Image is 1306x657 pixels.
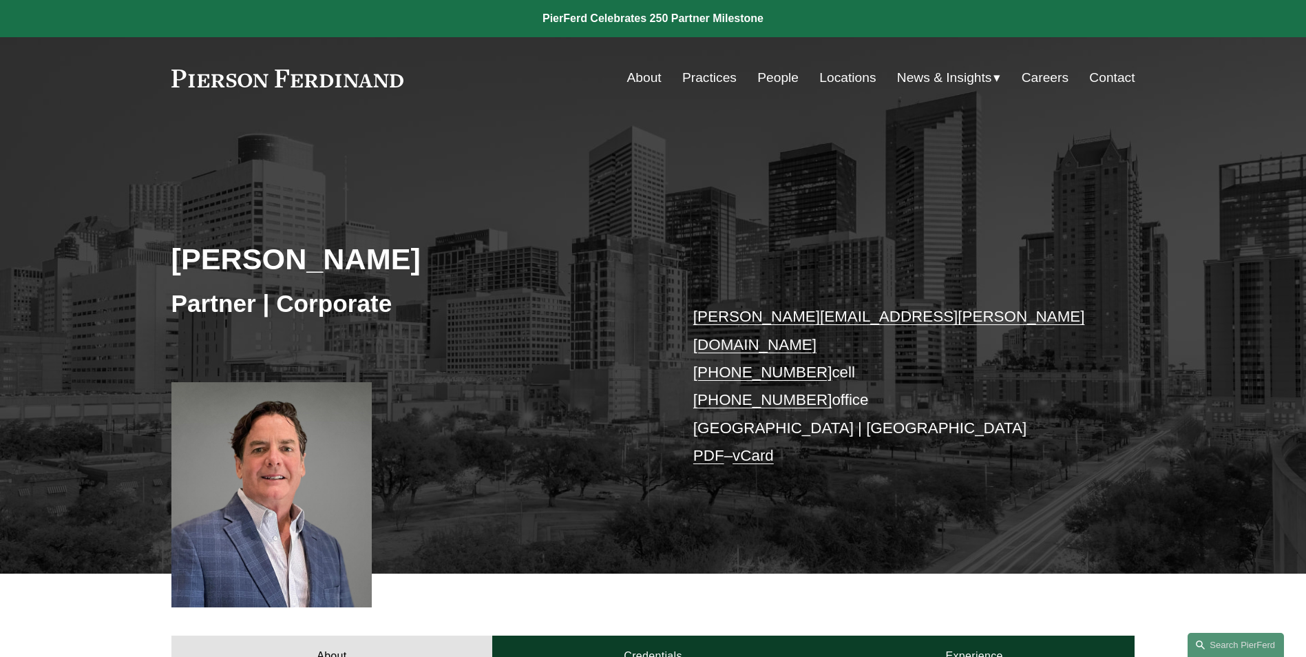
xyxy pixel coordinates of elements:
[682,65,737,91] a: Practices
[171,241,653,277] h2: [PERSON_NAME]
[693,303,1095,470] p: cell office [GEOGRAPHIC_DATA] | [GEOGRAPHIC_DATA] –
[757,65,799,91] a: People
[627,65,662,91] a: About
[733,447,774,464] a: vCard
[897,66,992,90] span: News & Insights
[693,447,724,464] a: PDF
[819,65,876,91] a: Locations
[693,364,832,381] a: [PHONE_NUMBER]
[1089,65,1135,91] a: Contact
[693,308,1085,353] a: [PERSON_NAME][EMAIL_ADDRESS][PERSON_NAME][DOMAIN_NAME]
[1188,633,1284,657] a: Search this site
[1022,65,1068,91] a: Careers
[171,289,653,319] h3: Partner | Corporate
[897,65,1001,91] a: folder dropdown
[693,391,832,408] a: [PHONE_NUMBER]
